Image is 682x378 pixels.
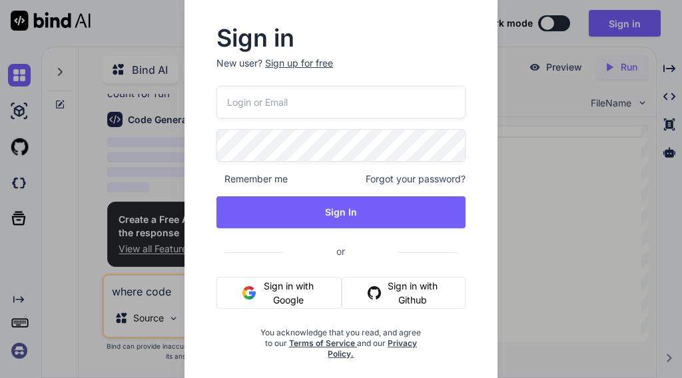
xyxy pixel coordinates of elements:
[283,235,398,268] span: or
[216,172,288,186] span: Remember me
[368,286,381,299] img: github
[366,172,466,186] span: Forgot your password?
[216,86,465,118] input: Login or Email
[242,286,256,299] img: google
[289,338,357,348] a: Terms of Service
[328,338,417,359] a: Privacy Policy.
[216,196,465,228] button: Sign In
[342,277,465,309] button: Sign in with Github
[216,57,465,86] p: New user?
[216,27,465,49] h2: Sign in
[258,319,424,359] div: You acknowledge that you read, and agree to our and our
[216,277,342,309] button: Sign in with Google
[265,57,333,70] div: Sign up for free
